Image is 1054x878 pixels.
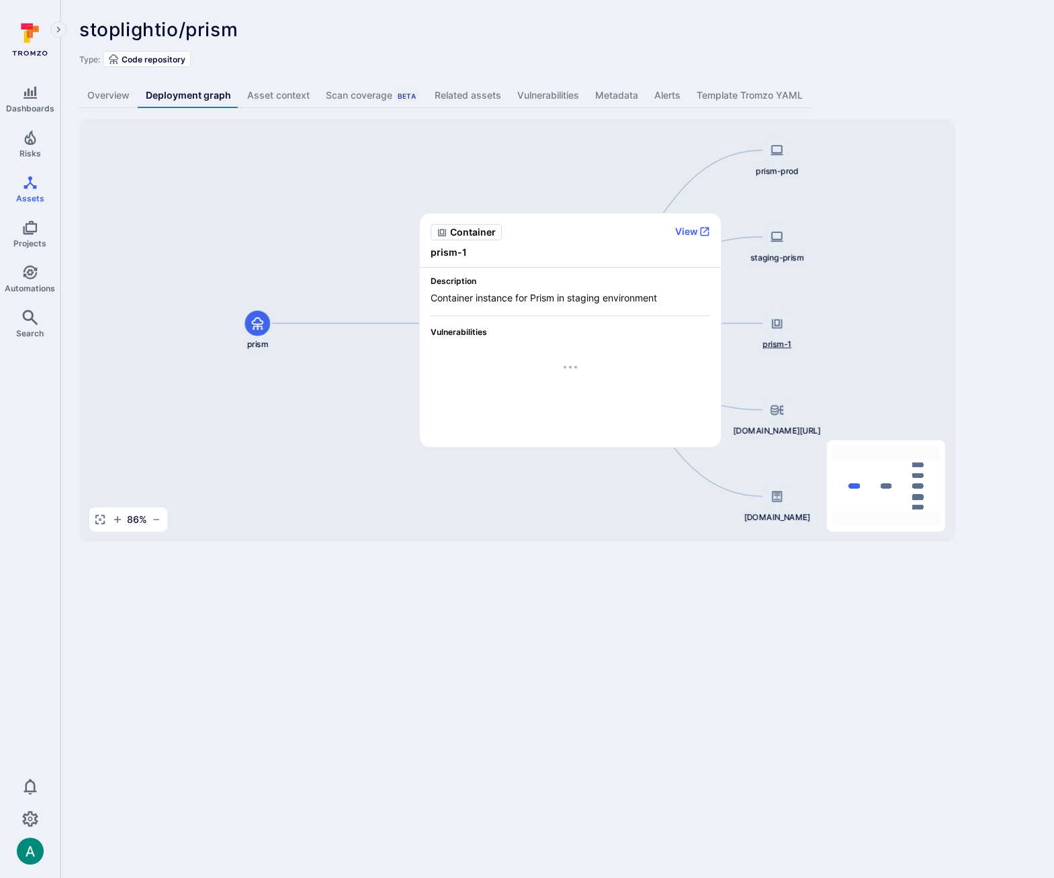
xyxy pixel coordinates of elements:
[427,83,509,108] a: Related assets
[689,83,811,108] a: Template Tromzo YAML
[17,838,44,865] div: Arjan Dehar
[326,89,419,102] div: Scan coverage
[646,83,689,108] a: Alerts
[750,252,804,263] span: staging-prism
[450,226,496,239] span: Container
[16,193,44,203] span: Assets
[79,83,1035,108] div: Asset tabs
[431,276,710,286] span: Description
[5,283,55,293] span: Automations
[744,511,810,523] span: [DOMAIN_NAME]
[127,513,147,526] span: 86 %
[13,238,46,248] span: Projects
[733,425,821,436] span: [DOMAIN_NAME][URL]
[19,148,41,158] span: Risks
[79,83,138,108] a: Overview
[79,18,238,41] span: stoplightio/prism
[54,24,63,36] i: Expand navigation menu
[239,83,318,108] a: Asset context
[122,54,185,64] span: Code repository
[16,328,44,338] span: Search
[675,226,710,238] button: View
[564,366,577,369] img: Loading...
[138,83,239,108] a: Deployment graph
[431,327,710,337] span: Vulnerabilities
[431,291,710,305] span: Container instance for Prism in staging environment
[6,103,54,113] span: Dashboards
[431,246,710,259] span: prism-1
[17,838,44,865] img: ACg8ocLSa5mPYBaXNx3eFu_EmspyJX0laNWN7cXOFirfQ7srZveEpg=s96-c
[509,83,587,108] a: Vulnerabilities
[79,54,100,64] span: Type:
[756,165,799,177] span: prism-prod
[247,338,268,350] span: prism
[587,83,646,108] a: Metadata
[395,91,419,101] div: Beta
[50,21,67,38] button: Expand navigation menu
[762,338,791,350] span: prism-1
